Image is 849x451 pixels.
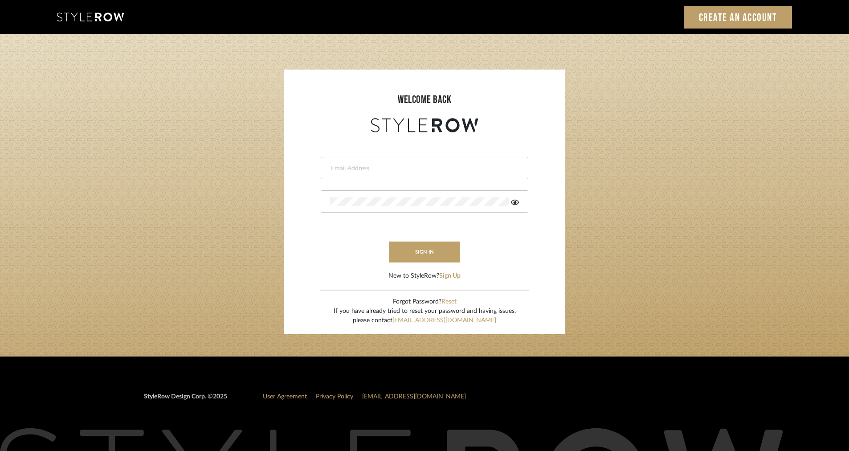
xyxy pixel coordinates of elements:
a: [EMAIL_ADDRESS][DOMAIN_NAME] [392,317,496,324]
input: Email Address [330,164,517,173]
button: Sign Up [439,271,461,281]
button: Reset [441,297,457,307]
div: New to StyleRow? [388,271,461,281]
div: welcome back [293,92,556,108]
a: Create an Account [684,6,792,29]
a: Privacy Policy [316,394,353,400]
div: Forgot Password? [334,297,516,307]
button: sign in [389,242,460,262]
div: StyleRow Design Corp. ©2025 [144,392,227,409]
a: [EMAIL_ADDRESS][DOMAIN_NAME] [362,394,466,400]
a: User Agreement [263,394,307,400]
div: If you have already tried to reset your password and having issues, please contact [334,307,516,325]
